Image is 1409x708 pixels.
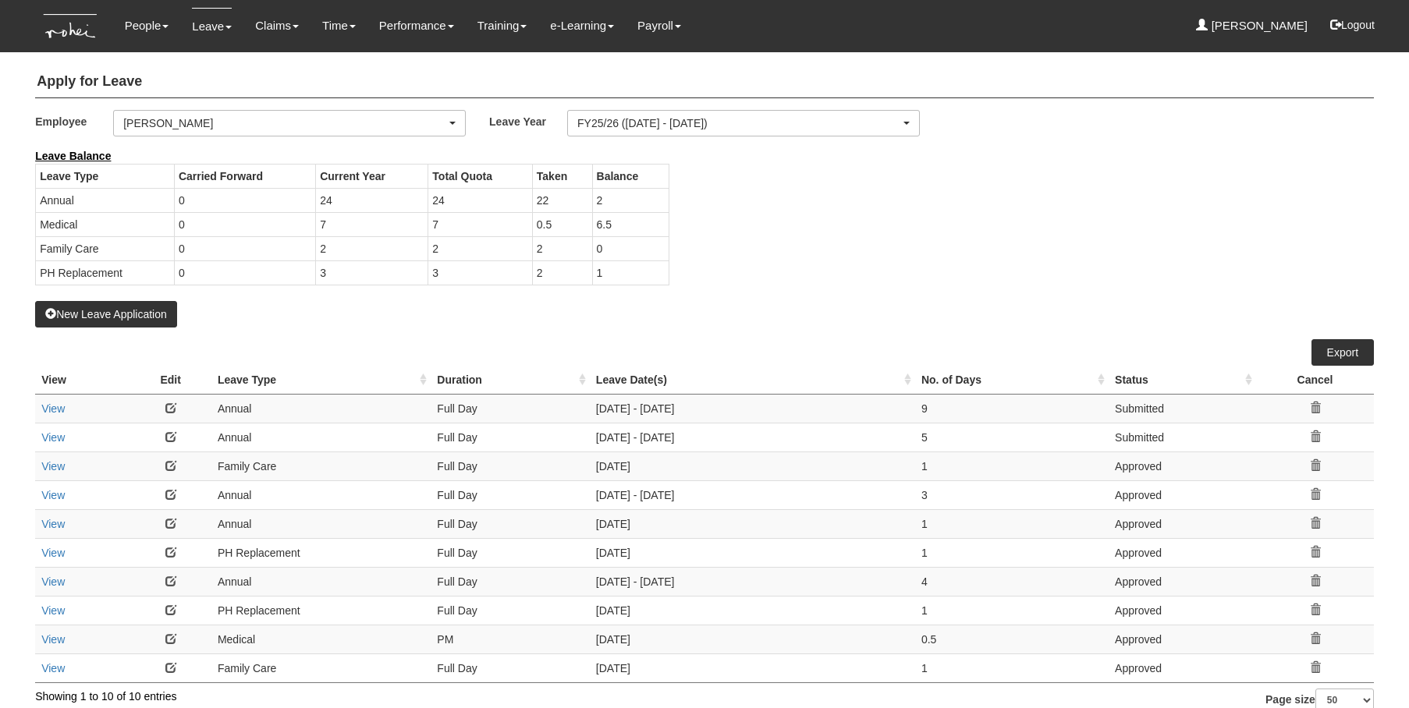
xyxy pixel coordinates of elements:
[35,301,177,327] button: New Leave Application
[174,164,315,188] th: Carried Forward
[36,212,175,236] td: Medical
[130,366,211,395] th: Edit
[1109,509,1256,538] td: Approved
[1109,394,1256,423] td: Submitted
[211,451,431,480] td: Family Care
[915,480,1109,509] td: 3
[211,366,431,395] th: Leave Type : activate to sort column ascending
[41,431,65,444] a: View
[192,8,232,44] a: Leave
[322,8,356,44] a: Time
[316,164,428,188] th: Current Year
[590,567,915,596] td: [DATE] - [DATE]
[41,489,65,501] a: View
[915,366,1109,395] th: No. of Days : activate to sort column ascending
[211,480,431,509] td: Annual
[431,625,590,653] td: PM
[532,188,592,212] td: 22
[1109,366,1256,395] th: Status : activate to sort column ascending
[590,423,915,451] td: [DATE] - [DATE]
[431,509,590,538] td: Full Day
[532,212,592,236] td: 0.5
[316,188,428,212] td: 24
[431,653,590,682] td: Full Day
[41,518,65,530] a: View
[41,662,65,674] a: View
[592,164,669,188] th: Balance
[431,451,590,480] td: Full Day
[174,236,315,260] td: 0
[1109,480,1256,509] td: Approved
[532,164,592,188] th: Taken
[590,451,915,480] td: [DATE]
[1319,6,1386,44] button: Logout
[123,115,446,131] div: [PERSON_NAME]
[36,188,175,212] td: Annual
[915,625,1109,653] td: 0.5
[428,236,532,260] td: 2
[1311,339,1374,366] a: Export
[428,164,532,188] th: Total Quota
[41,402,65,415] a: View
[41,575,65,588] a: View
[211,567,431,596] td: Annual
[532,236,592,260] td: 2
[211,596,431,625] td: PH Replacement
[431,394,590,423] td: Full Day
[174,260,315,285] td: 0
[915,394,1109,423] td: 9
[567,110,920,136] button: FY25/26 ([DATE] - [DATE])
[428,188,532,212] td: 24
[915,451,1109,480] td: 1
[590,538,915,567] td: [DATE]
[590,394,915,423] td: [DATE] - [DATE]
[316,236,428,260] td: 2
[41,460,65,473] a: View
[431,538,590,567] td: Full Day
[211,538,431,567] td: PH Replacement
[590,509,915,538] td: [DATE]
[1109,423,1256,451] td: Submitted
[316,212,428,236] td: 7
[1109,653,1256,682] td: Approved
[915,596,1109,625] td: 1
[477,8,527,44] a: Training
[915,509,1109,538] td: 1
[590,625,915,653] td: [DATE]
[915,538,1109,567] td: 1
[592,188,669,212] td: 2
[211,509,431,538] td: Annual
[431,480,590,509] td: Full Day
[592,236,669,260] td: 0
[915,423,1109,451] td: 5
[113,110,466,136] button: [PERSON_NAME]
[590,480,915,509] td: [DATE] - [DATE]
[1109,625,1256,653] td: Approved
[35,366,130,395] th: View
[532,260,592,285] td: 2
[35,66,1374,98] h4: Apply for Leave
[577,115,900,131] div: FY25/26 ([DATE] - [DATE])
[36,260,175,285] td: PH Replacement
[590,653,915,682] td: [DATE]
[211,394,431,423] td: Annual
[36,236,175,260] td: Family Care
[431,596,590,625] td: Full Day
[211,423,431,451] td: Annual
[125,8,169,44] a: People
[35,150,111,162] b: Leave Balance
[1109,567,1256,596] td: Approved
[41,547,65,559] a: View
[1196,8,1308,44] a: [PERSON_NAME]
[211,653,431,682] td: Family Care
[1109,538,1256,567] td: Approved
[1109,451,1256,480] td: Approved
[550,8,614,44] a: e-Learning
[316,260,428,285] td: 3
[428,212,532,236] td: 7
[379,8,454,44] a: Performance
[590,596,915,625] td: [DATE]
[431,423,590,451] td: Full Day
[35,110,113,133] label: Employee
[1256,366,1374,395] th: Cancel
